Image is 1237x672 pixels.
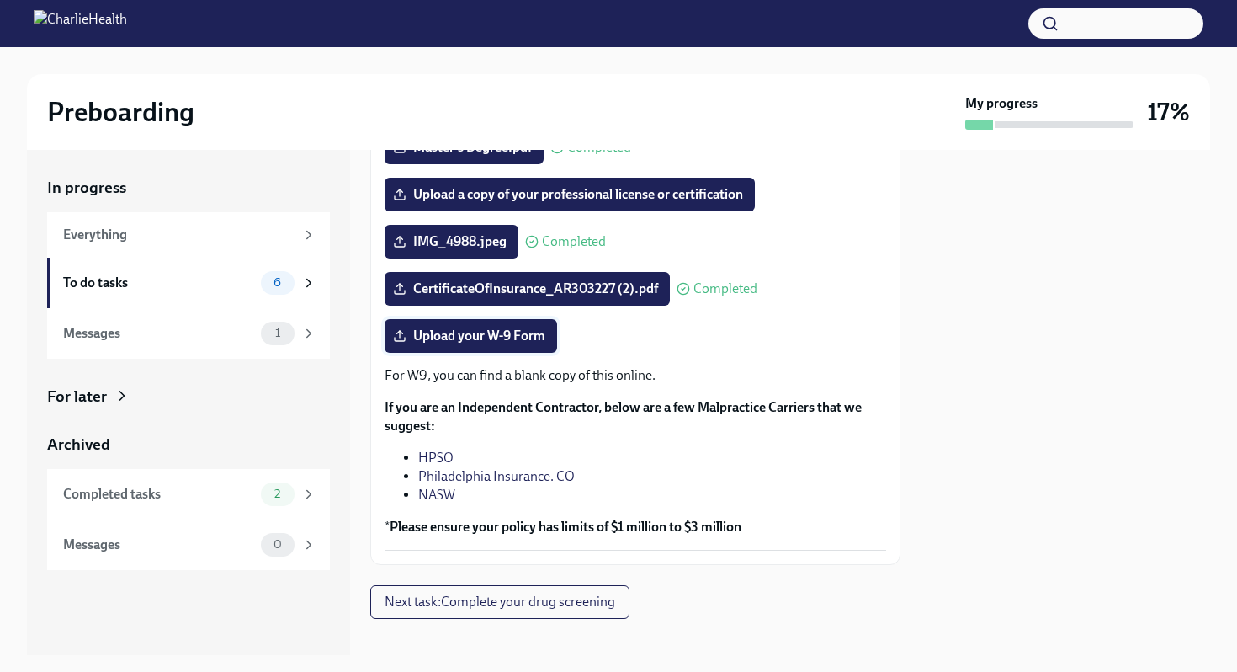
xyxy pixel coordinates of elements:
[396,328,545,344] span: Upload your W-9 Form
[385,319,557,353] label: Upload your W-9 Form
[47,308,330,359] a: Messages1
[370,585,629,619] button: Next task:Complete your drug screening
[385,272,670,306] label: CertificateOfInsurance_AR303227 (2).pdf
[396,186,743,203] span: Upload a copy of your professional license or certification
[396,280,658,297] span: CertificateOfInsurance_AR303227 (2).pdf
[1147,97,1190,127] h3: 17%
[567,141,631,154] span: Completed
[385,178,755,211] label: Upload a copy of your professional license or certification
[47,520,330,570] a: Messages0
[263,276,291,289] span: 6
[265,327,290,339] span: 1
[418,487,455,503] a: NASW
[264,488,290,500] span: 2
[47,434,330,456] a: Archived
[47,258,330,308] a: To do tasks6
[396,233,507,250] span: IMG_4988.jpeg
[542,235,606,248] span: Completed
[418,450,454,466] a: HPSO
[385,225,518,259] label: IMG_4988.jpeg
[47,386,107,408] div: For later
[385,399,862,434] strong: If you are an Independent Contractor, below are a few Malpractice Carriers that we suggest:
[47,95,194,129] h2: Preboarding
[34,10,127,37] img: CharlieHealth
[63,226,295,244] div: Everything
[63,324,254,343] div: Messages
[47,469,330,520] a: Completed tasks2
[418,468,575,484] a: Philadelphia Insurance. CO
[385,594,615,611] span: Next task : Complete your drug screening
[63,485,254,504] div: Completed tasks
[263,538,292,551] span: 0
[390,519,741,535] strong: Please ensure your policy has limits of $1 million to $3 million
[63,274,254,292] div: To do tasks
[693,282,757,296] span: Completed
[47,177,330,199] a: In progress
[47,212,330,258] a: Everything
[385,366,886,385] p: For W9, you can find a blank copy of this online.
[965,94,1038,113] strong: My progress
[63,536,254,554] div: Messages
[47,386,330,408] a: For later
